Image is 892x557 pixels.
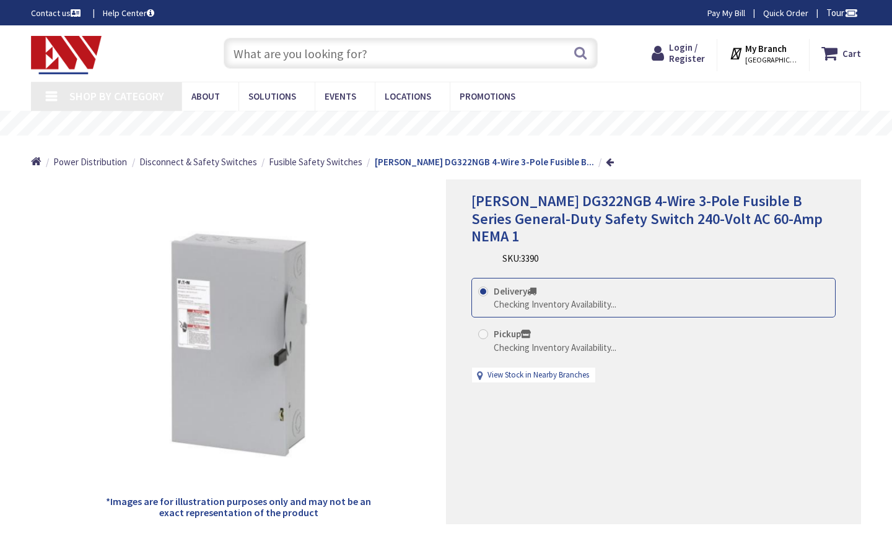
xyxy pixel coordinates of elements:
strong: My Branch [745,43,787,54]
a: Contact us [31,7,83,19]
a: Fusible Safety Switches [269,155,362,168]
span: Power Distribution [53,156,127,168]
span: Tour [826,7,858,19]
div: SKU: [502,252,538,265]
strong: Pickup [494,328,531,340]
a: View Stock in Nearby Branches [488,369,589,381]
span: About [191,90,220,102]
span: Disconnect & Safety Switches [139,156,257,168]
span: [PERSON_NAME] DG322NGB 4-Wire 3-Pole Fusible B Series General-Duty Safety Switch 240-Volt AC 60-A... [471,191,823,246]
img: Electrical Wholesalers, Inc. [31,36,102,74]
span: Locations [385,90,431,102]
a: Login / Register [652,42,705,64]
a: Power Distribution [53,155,127,168]
a: Help Center [103,7,154,19]
input: What are you looking for? [224,38,598,69]
div: Checking Inventory Availability... [494,298,616,311]
img: Eaton DG322NGB 4-Wire 3-Pole Fusible B Series General-Duty Safety Switch 240-Volt AC 60-Amp NEMA 1 [97,204,380,486]
span: 3390 [521,253,538,264]
span: Shop By Category [69,89,164,103]
rs-layer: Free Same Day Pickup at 19 Locations [344,117,571,131]
a: Quick Order [763,7,808,19]
h5: *Images are for illustration purposes only and may not be an exact representation of the product [97,496,380,518]
a: Cart [821,42,861,64]
span: Promotions [460,90,515,102]
a: Pay My Bill [707,7,745,19]
span: Events [325,90,356,102]
span: Solutions [248,90,296,102]
span: Login / Register [669,41,705,64]
div: Checking Inventory Availability... [494,341,616,354]
strong: Delivery [494,285,536,297]
span: Fusible Safety Switches [269,156,362,168]
strong: Cart [842,42,861,64]
div: My Branch [GEOGRAPHIC_DATA], [GEOGRAPHIC_DATA] [729,42,798,64]
a: Disconnect & Safety Switches [139,155,257,168]
span: [GEOGRAPHIC_DATA], [GEOGRAPHIC_DATA] [745,55,798,65]
strong: [PERSON_NAME] DG322NGB 4-Wire 3-Pole Fusible B... [375,156,594,168]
